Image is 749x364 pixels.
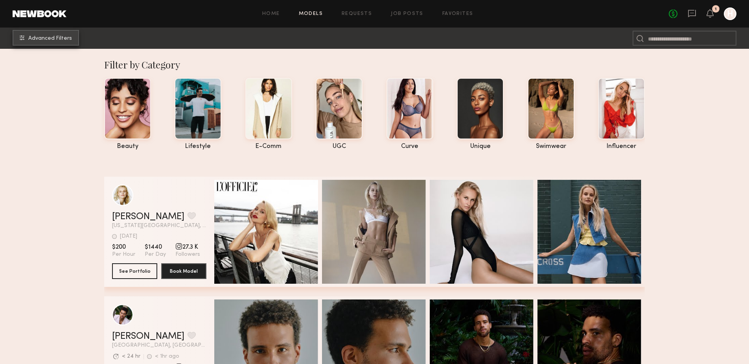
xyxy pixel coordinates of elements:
[104,58,645,71] div: Filter by Category
[175,251,200,258] span: Followers
[112,243,135,251] span: $200
[175,143,221,150] div: lifestyle
[528,143,574,150] div: swimwear
[299,11,323,17] a: Models
[457,143,504,150] div: unique
[386,143,433,150] div: curve
[112,223,206,229] span: [US_STATE][GEOGRAPHIC_DATA], [GEOGRAPHIC_DATA]
[724,7,736,20] a: H
[112,212,184,222] a: [PERSON_NAME]
[145,251,166,258] span: Per Day
[245,143,292,150] div: e-comm
[161,263,206,279] button: Book Model
[104,143,151,150] div: beauty
[120,234,137,239] div: [DATE]
[598,143,645,150] div: influencer
[28,36,72,41] span: Advanced Filters
[262,11,280,17] a: Home
[342,11,372,17] a: Requests
[112,332,184,341] a: [PERSON_NAME]
[13,30,79,46] button: Advanced Filters
[145,243,166,251] span: $1440
[112,251,135,258] span: Per Hour
[175,243,200,251] span: 27.3 K
[391,11,423,17] a: Job Posts
[122,354,140,359] div: < 24 hr
[155,354,179,359] div: < 1hr ago
[112,343,206,348] span: [GEOGRAPHIC_DATA], [GEOGRAPHIC_DATA]
[112,263,157,279] button: See Portfolio
[715,7,717,11] div: 1
[316,143,363,150] div: UGC
[442,11,473,17] a: Favorites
